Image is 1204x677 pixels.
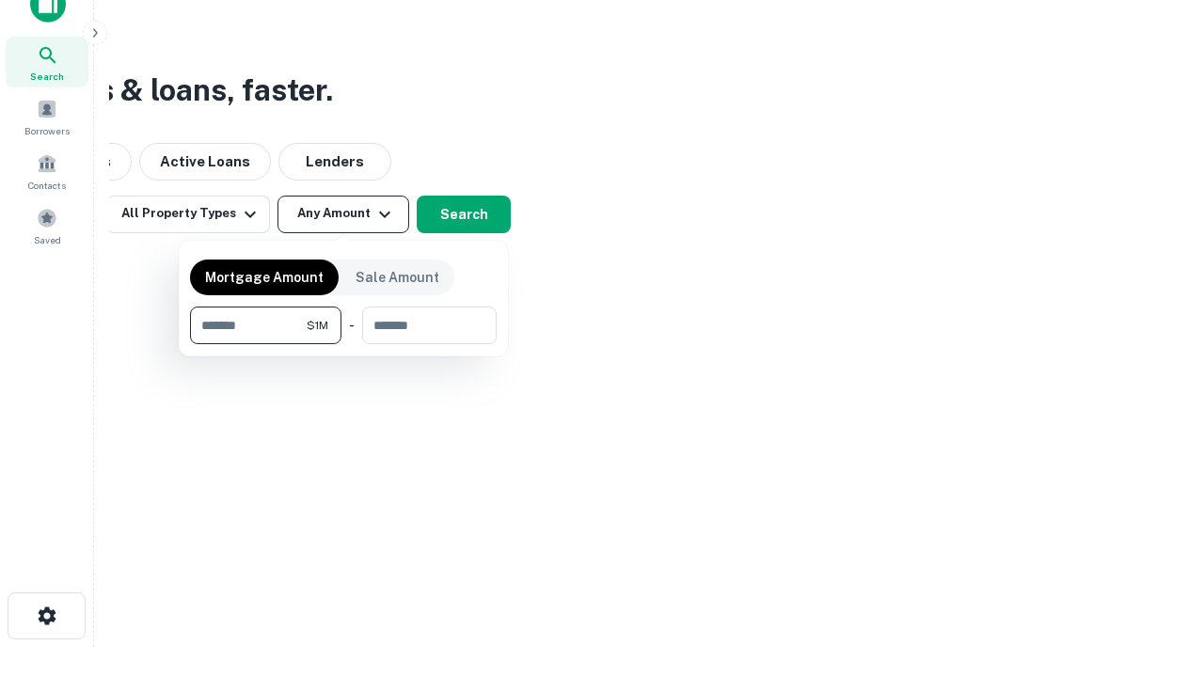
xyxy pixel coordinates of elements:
[1110,527,1204,617] iframe: Chat Widget
[349,307,355,344] div: -
[205,267,324,288] p: Mortgage Amount
[307,317,328,334] span: $1M
[356,267,439,288] p: Sale Amount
